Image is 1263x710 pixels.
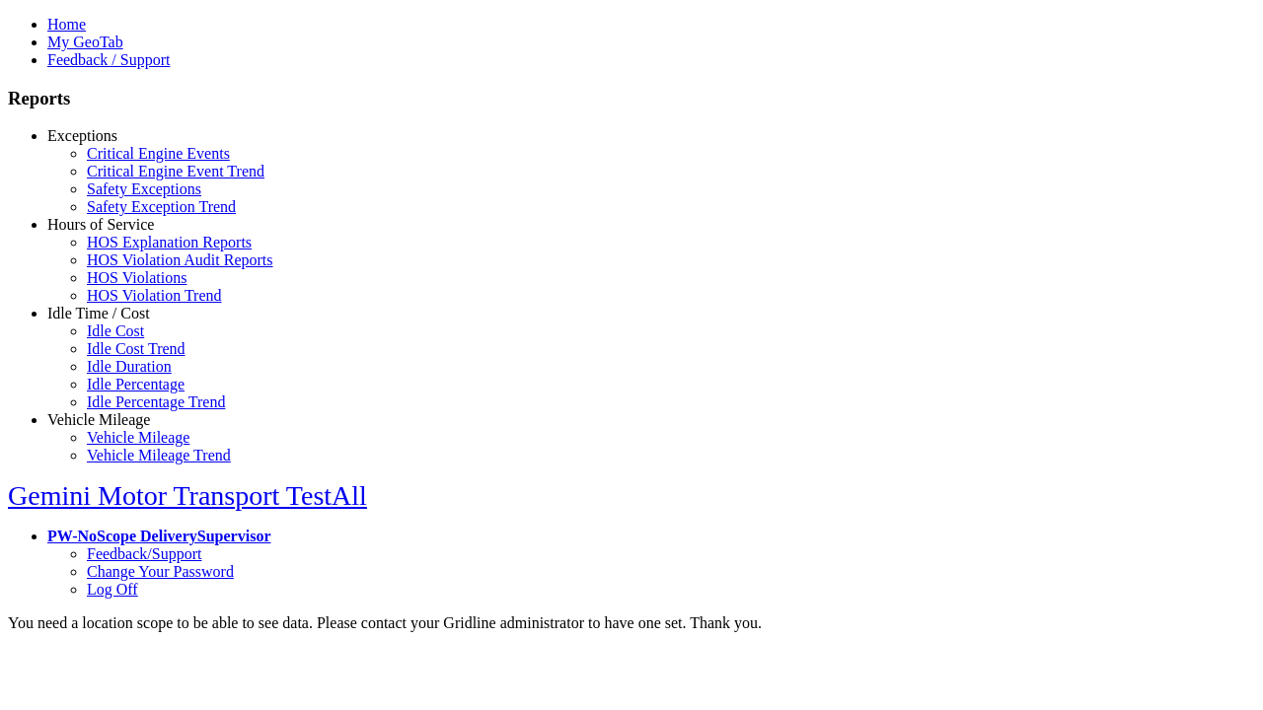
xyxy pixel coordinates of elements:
a: HOS Violation Audit Reports [87,251,273,268]
a: Hours of Service [47,216,154,233]
a: Idle Time / Cost [47,305,150,321]
a: Vehicle Mileage [47,411,150,428]
a: Safety Exceptions [87,180,201,197]
a: HOS Explanation Reports [87,234,252,250]
a: Change Your Password [87,563,234,580]
a: PW-NoScope DeliverySupervisor [47,528,270,544]
a: HOS Violation Trend [87,287,222,304]
a: Idle Cost Trend [87,340,186,357]
a: Idle Percentage Trend [87,393,225,410]
a: Home [47,16,86,33]
a: Feedback/Support [87,545,201,562]
a: HOS Violations [87,269,186,286]
a: My GeoTab [47,34,123,50]
a: Critical Engine Event Trend [87,163,264,179]
a: Idle Duration [87,358,172,375]
a: Exceptions [47,127,117,144]
a: Vehicle Mileage Trend [87,447,231,463]
a: Idle Percentage [87,376,185,392]
a: Critical Engine Events [87,145,230,162]
a: Feedback / Support [47,51,170,68]
a: Safety Exception Trend [87,198,236,215]
div: You need a location scope to be able to see data. Please contact your Gridline administrator to h... [8,614,1255,632]
a: Idle Cost [87,322,144,339]
a: Gemini Motor Transport TestAll [8,480,367,511]
a: Log Off [87,581,138,598]
a: Vehicle Mileage [87,429,189,446]
h3: Reports [8,88,1255,109]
